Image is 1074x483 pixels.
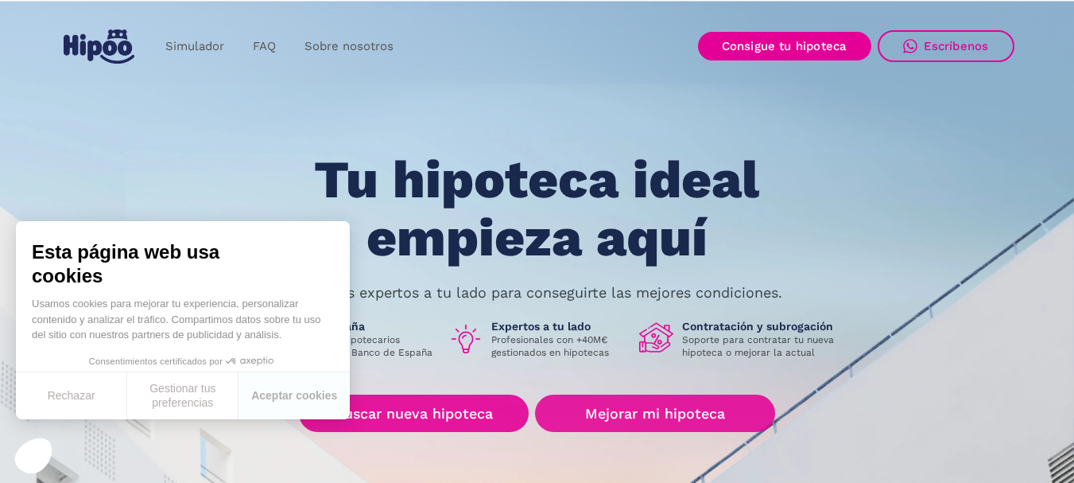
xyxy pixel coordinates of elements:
[293,286,782,299] p: Nuestros expertos a tu lado para conseguirte las mejores condiciones.
[272,319,436,333] h1: Banco de España
[235,151,838,267] h1: Tu hipoteca ideal empieza aquí
[878,30,1014,62] a: Escríbenos
[698,32,871,60] a: Consigue tu hipoteca
[535,395,774,432] a: Mejorar mi hipoteca
[272,333,436,359] p: Intermediarios hipotecarios regulados por el Banco de España
[491,319,626,333] h1: Expertos a tu lado
[151,31,238,62] a: Simulador
[238,31,290,62] a: FAQ
[299,395,529,432] a: Buscar nueva hipoteca
[290,31,408,62] a: Sobre nosotros
[491,333,626,359] p: Profesionales con +40M€ gestionados en hipotecas
[682,319,846,333] h1: Contratación y subrogación
[60,23,138,70] a: home
[924,39,989,53] div: Escríbenos
[682,333,846,359] p: Soporte para contratar tu nueva hipoteca o mejorar la actual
